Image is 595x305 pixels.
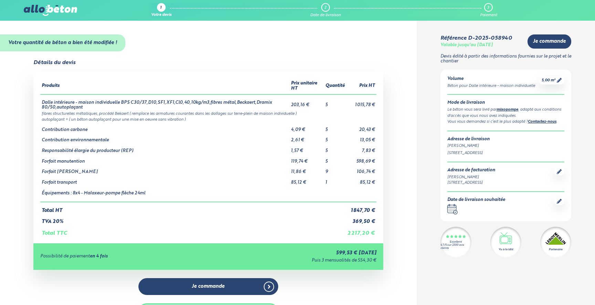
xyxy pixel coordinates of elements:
[310,3,341,18] a: 2 Date de livraison
[40,110,376,116] td: fibres structurelles métalliques, procédé Bekaert ( remplace les armatures courantes dans les dal...
[440,35,512,41] div: Référence D-2025-058940
[497,108,518,112] a: mixopompe
[138,278,278,295] a: Je commande
[290,132,324,143] td: 2,61 €
[499,247,513,252] div: Vu à la télé
[212,250,376,256] div: 599,53 € [DATE]
[440,54,571,64] p: Devis édité à partir des informations fournies sur le projet et le chantier
[324,143,346,154] td: 5
[324,122,346,133] td: 5
[346,225,376,236] td: 2 217,20 €
[290,164,324,175] td: 11,86 €
[40,78,290,94] th: Produits
[447,77,535,82] div: Volume
[40,185,290,202] td: Équipements : 8x4 - Malaxeur-pompe flèche 24ml
[40,164,290,175] td: Forfait [PERSON_NAME]
[346,78,376,94] th: Prix HT
[290,154,324,164] td: 119,74 €
[290,122,324,133] td: 4,09 €
[533,39,566,44] span: Je commande
[40,143,290,154] td: Responsabilité élargie du producteur (REP)
[440,43,493,48] div: Valable jusqu'au [DATE]
[346,132,376,143] td: 13,05 €
[324,164,346,175] td: 9
[160,6,161,10] div: 1
[8,40,117,45] strong: Votre quantité de béton a bien été modifiée !
[447,83,535,89] div: Béton pour Dalle intérieure - maison individuelle
[324,78,346,94] th: Quantité
[440,244,471,250] div: 4.7/5 sur 2300 avis clients
[40,175,290,185] td: Forfait transport
[40,116,376,122] td: autoplaçant + ( un béton autoplaçant pour une mise en oeuvre sans vibration )
[290,78,324,94] th: Prix unitaire HT
[290,94,324,110] td: 203,16 €
[290,143,324,154] td: 1,57 €
[447,107,564,119] div: Le béton vous sera livré par , adapté aux conditions d'accès que vous nous avez indiquées.
[487,6,489,10] div: 3
[33,60,75,66] div: Détails du devis
[324,175,346,185] td: 1
[40,202,346,214] td: Total HT
[447,137,564,142] div: Adresse de livraison
[528,34,571,49] a: Je commande
[40,122,290,133] td: Contribution carbone
[40,254,212,259] div: Possibilité de paiement
[480,13,497,18] div: Paiement
[40,94,290,110] td: Dalle intérieure - maison individuelle BPS C30/37,D10,SF1,XF1,Cl0,40,10kg/m3,fibres métal,Beckaer...
[40,213,346,225] td: TVA 20%
[447,143,564,149] div: [PERSON_NAME]
[447,180,495,186] div: [STREET_ADDRESS]
[212,258,376,263] div: Puis 3 mensualités de 554,30 €
[151,13,171,18] div: Votre devis
[447,150,564,156] div: [STREET_ADDRESS]
[324,94,346,110] td: 5
[40,132,290,143] td: Contribution environnementale
[447,119,564,125] div: Vous vous demandez si c’est le plus adapté ? .
[447,197,505,203] div: Date de livraison souhaitée
[346,202,376,214] td: 1 847,70 €
[528,120,556,124] a: Contactez-nous
[40,225,346,236] td: Total TTC
[447,174,495,180] div: [PERSON_NAME]
[346,164,376,175] td: 106,74 €
[346,122,376,133] td: 20,43 €
[192,284,225,289] span: Je commande
[534,278,587,297] iframe: Help widget launcher
[450,241,462,244] div: Excellent
[346,175,376,185] td: 85,12 €
[151,3,171,18] a: 1 Votre devis
[549,247,562,252] div: Partenaire
[447,168,495,173] div: Adresse de facturation
[324,154,346,164] td: 5
[346,154,376,164] td: 598,69 €
[40,154,290,164] td: Forfait manutention
[480,3,497,18] a: 3 Paiement
[90,254,108,258] strong: en 4 fois
[310,13,341,18] div: Date de livraison
[290,175,324,185] td: 85,12 €
[346,213,376,225] td: 369,50 €
[24,5,77,16] img: allobéton
[447,100,564,105] div: Mode de livraison
[346,143,376,154] td: 7,83 €
[346,94,376,110] td: 1 015,78 €
[324,6,326,10] div: 2
[324,132,346,143] td: 5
